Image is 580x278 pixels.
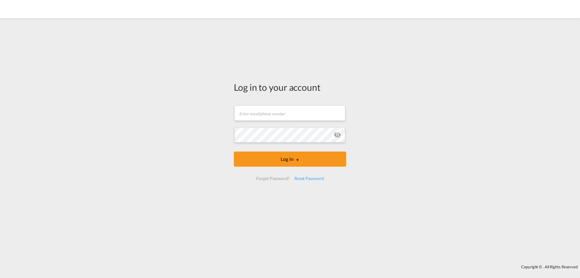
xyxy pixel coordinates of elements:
div: Reset Password [292,173,326,184]
button: LOGIN [234,152,346,167]
div: Log in to your account [234,81,346,93]
input: Enter email/phone number [234,106,345,121]
div: Forgot Password? [254,173,292,184]
md-icon: icon-eye-off [334,131,341,139]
